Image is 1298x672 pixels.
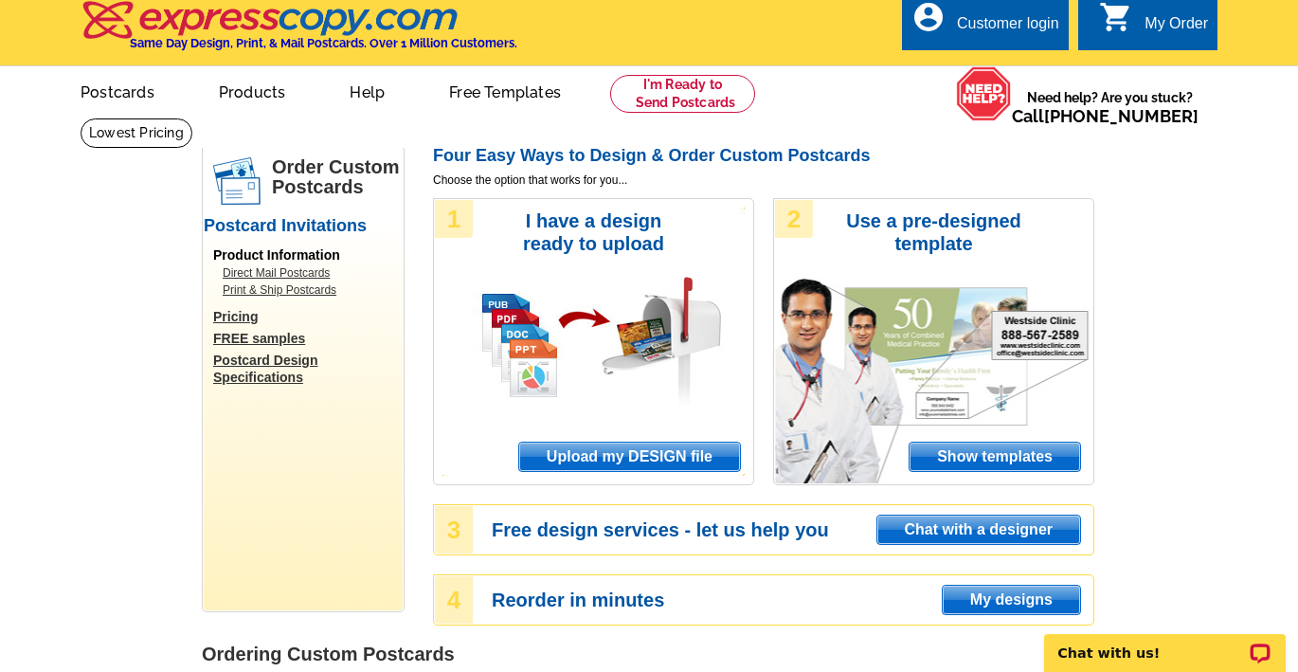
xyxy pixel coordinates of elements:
[213,330,403,347] a: FREE samples
[50,68,185,113] a: Postcards
[213,157,261,205] img: postcards.png
[909,442,1081,472] a: Show templates
[189,68,316,113] a: Products
[956,66,1012,121] img: help
[202,644,455,664] strong: Ordering Custom Postcards
[957,15,1059,42] div: Customer login
[910,443,1080,471] span: Show templates
[837,209,1031,255] h3: Use a pre-designed template
[492,591,1092,608] h3: Reorder in minutes
[435,576,473,624] div: 4
[433,146,1094,167] h2: Four Easy Ways to Design & Order Custom Postcards
[81,14,517,50] a: Same Day Design, Print, & Mail Postcards. Over 1 Million Customers.
[496,209,691,255] h3: I have a design ready to upload
[435,200,473,238] div: 1
[433,172,1094,189] span: Choose the option that works for you...
[1012,88,1208,126] span: Need help? Are you stuck?
[877,516,1080,544] span: Chat with a designer
[213,352,403,386] a: Postcard Design Specifications
[272,157,403,197] h1: Order Custom Postcards
[1012,106,1199,126] span: Call
[518,442,741,472] a: Upload my DESIGN file
[1145,15,1208,42] div: My Order
[943,586,1080,614] span: My designs
[319,68,415,113] a: Help
[419,68,591,113] a: Free Templates
[942,585,1081,615] a: My designs
[204,216,403,237] h2: Postcard Invitations
[775,200,813,238] div: 2
[911,12,1059,36] a: account_circle Customer login
[492,521,1092,538] h3: Free design services - let us help you
[876,515,1081,545] a: Chat with a designer
[1099,12,1208,36] a: shopping_cart My Order
[1044,106,1199,126] a: [PHONE_NUMBER]
[223,264,393,282] a: Direct Mail Postcards
[435,506,473,554] div: 3
[223,282,393,299] a: Print & Ship Postcards
[1032,612,1298,672] iframe: LiveChat chat widget
[213,247,340,263] span: Product Information
[213,308,403,325] a: Pricing
[519,443,740,471] span: Upload my DESIGN file
[130,36,517,50] h4: Same Day Design, Print, & Mail Postcards. Over 1 Million Customers.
